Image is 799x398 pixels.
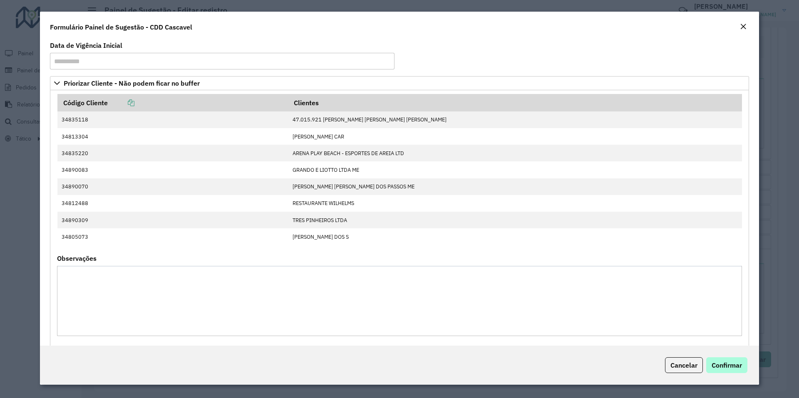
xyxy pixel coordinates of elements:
td: 34890309 [57,212,288,228]
em: Fechar [740,23,747,30]
a: Copiar [108,99,134,107]
td: TRES PINHEIROS LTDA [288,212,742,228]
td: GRANDO E LIOTTO LTDA ME [288,161,742,178]
td: 34835220 [57,145,288,161]
button: Confirmar [706,357,747,373]
th: Código Cliente [57,94,288,111]
td: 34812488 [57,195,288,212]
td: 34890070 [57,178,288,195]
td: 47.015.921 [PERSON_NAME] [PERSON_NAME] [PERSON_NAME] [288,111,742,128]
td: RESTAURANTE WILHELMS [288,195,742,212]
label: Data de Vigência Inicial [50,40,122,50]
th: Clientes [288,94,742,111]
td: 34813304 [57,128,288,145]
td: 34805073 [57,228,288,245]
span: Cancelar [670,361,697,369]
label: Observações [57,253,97,263]
div: Priorizar Cliente - Não podem ficar no buffer [50,90,749,347]
td: [PERSON_NAME] CAR [288,128,742,145]
h4: Formulário Painel de Sugestão - CDD Cascavel [50,22,192,32]
td: ARENA PLAY BEACH - ESPORTES DE AREIA LTD [288,145,742,161]
td: 34835118 [57,111,288,128]
span: Confirmar [712,361,742,369]
span: Priorizar Cliente - Não podem ficar no buffer [64,80,200,87]
button: Close [737,22,749,32]
td: [PERSON_NAME] [PERSON_NAME] DOS PASSOS ME [288,178,742,195]
td: [PERSON_NAME] DOS S [288,228,742,245]
a: Priorizar Cliente - Não podem ficar no buffer [50,76,749,90]
button: Cancelar [665,357,703,373]
td: 34890083 [57,161,288,178]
